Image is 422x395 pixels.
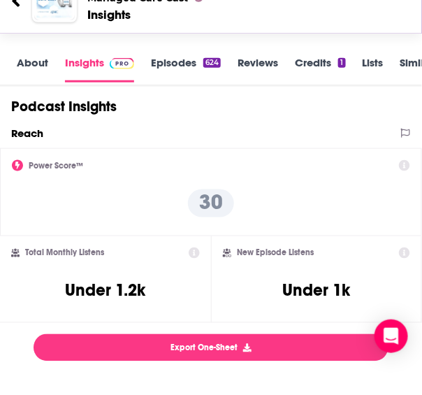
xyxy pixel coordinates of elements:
[29,161,83,171] h2: Power Score™
[203,58,221,68] div: 624
[151,56,221,82] a: Episodes624
[65,56,134,82] a: InsightsPodchaser Pro
[11,127,43,140] h2: Reach
[374,319,408,353] div: Open Intercom Messenger
[66,280,146,301] h3: Under 1.2k
[363,56,384,82] a: Lists
[110,58,134,69] img: Podchaser Pro
[283,280,351,301] h3: Under 1k
[238,56,278,82] a: Reviews
[188,189,234,217] p: 30
[25,248,104,258] h2: Total Monthly Listens
[17,56,48,82] a: About
[338,58,345,68] div: 1
[88,7,131,22] div: Insights
[237,248,314,258] h2: New Episode Listens
[11,98,117,115] h1: Podcast Insights
[295,56,345,82] a: Credits1
[34,334,388,361] button: Export One-Sheet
